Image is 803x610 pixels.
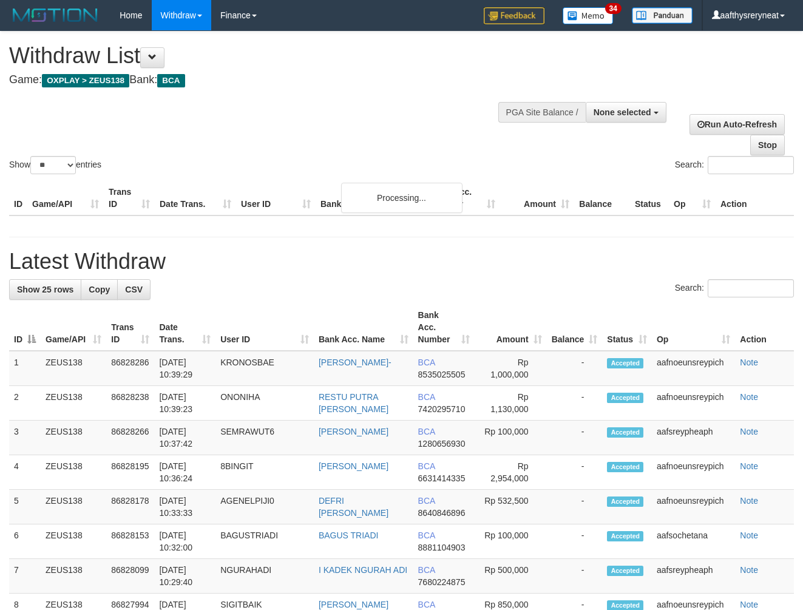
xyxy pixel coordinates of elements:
[30,156,76,174] select: Showentries
[735,304,794,351] th: Action
[154,559,215,594] td: [DATE] 10:29:40
[319,392,388,414] a: RESTU PUTRA [PERSON_NAME]
[41,386,106,421] td: ZEUS138
[41,490,106,524] td: ZEUS138
[319,565,407,575] a: I KADEK NGURAH ADI
[675,156,794,174] label: Search:
[104,181,155,215] th: Trans ID
[89,285,110,294] span: Copy
[319,496,388,518] a: DEFRI [PERSON_NAME]
[117,279,151,300] a: CSV
[607,393,643,403] span: Accepted
[418,530,435,540] span: BCA
[215,421,314,455] td: SEMRAWUT6
[475,304,546,351] th: Amount: activate to sort column ascending
[215,351,314,386] td: KRONOSBAE
[27,181,104,215] th: Game/API
[9,156,101,174] label: Show entries
[316,181,426,215] th: Bank Acc. Name
[106,421,154,455] td: 86828266
[607,462,643,472] span: Accepted
[740,496,758,506] a: Note
[9,455,41,490] td: 4
[547,304,603,351] th: Balance: activate to sort column ascending
[215,524,314,559] td: BAGUSTRIADI
[236,181,316,215] th: User ID
[652,524,735,559] td: aafsochetana
[41,559,106,594] td: ZEUS138
[605,3,622,14] span: 34
[652,559,735,594] td: aafsreypheaph
[630,181,669,215] th: Status
[341,183,462,213] div: Processing...
[41,455,106,490] td: ZEUS138
[740,392,758,402] a: Note
[418,496,435,506] span: BCA
[125,285,143,294] span: CSV
[426,181,500,215] th: Bank Acc. Number
[41,421,106,455] td: ZEUS138
[154,455,215,490] td: [DATE] 10:36:24
[607,427,643,438] span: Accepted
[547,455,603,490] td: -
[547,351,603,386] td: -
[547,490,603,524] td: -
[418,439,466,449] span: Copy 1280656930 to clipboard
[740,530,758,540] a: Note
[475,455,546,490] td: Rp 2,954,000
[652,455,735,490] td: aafnoeunsreypich
[418,508,466,518] span: Copy 8640846896 to clipboard
[607,531,643,541] span: Accepted
[750,135,785,155] a: Stop
[652,304,735,351] th: Op: activate to sort column ascending
[413,304,475,351] th: Bank Acc. Number: activate to sort column ascending
[418,358,435,367] span: BCA
[632,7,693,24] img: panduan.png
[106,559,154,594] td: 86828099
[475,351,546,386] td: Rp 1,000,000
[215,455,314,490] td: 8BINGIT
[418,461,435,471] span: BCA
[9,559,41,594] td: 7
[475,524,546,559] td: Rp 100,000
[319,600,388,609] a: [PERSON_NAME]
[547,386,603,421] td: -
[9,421,41,455] td: 3
[9,351,41,386] td: 1
[475,490,546,524] td: Rp 532,500
[215,304,314,351] th: User ID: activate to sort column ascending
[740,565,758,575] a: Note
[689,114,785,135] a: Run Auto-Refresh
[418,370,466,379] span: Copy 8535025505 to clipboard
[547,421,603,455] td: -
[498,102,586,123] div: PGA Site Balance /
[602,304,652,351] th: Status: activate to sort column ascending
[708,156,794,174] input: Search:
[106,386,154,421] td: 86828238
[154,386,215,421] td: [DATE] 10:39:23
[155,181,236,215] th: Date Trans.
[708,279,794,297] input: Search:
[418,404,466,414] span: Copy 7420295710 to clipboard
[652,490,735,524] td: aafnoeunsreypich
[106,524,154,559] td: 86828153
[740,358,758,367] a: Note
[9,386,41,421] td: 2
[154,351,215,386] td: [DATE] 10:39:29
[418,565,435,575] span: BCA
[319,427,388,436] a: [PERSON_NAME]
[9,304,41,351] th: ID: activate to sort column descending
[475,421,546,455] td: Rp 100,000
[547,559,603,594] td: -
[418,427,435,436] span: BCA
[607,566,643,576] span: Accepted
[563,7,614,24] img: Button%20Memo.svg
[716,181,794,215] th: Action
[41,304,106,351] th: Game/API: activate to sort column ascending
[106,490,154,524] td: 86828178
[106,351,154,386] td: 86828286
[652,351,735,386] td: aafnoeunsreypich
[652,386,735,421] td: aafnoeunsreypich
[607,358,643,368] span: Accepted
[418,577,466,587] span: Copy 7680224875 to clipboard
